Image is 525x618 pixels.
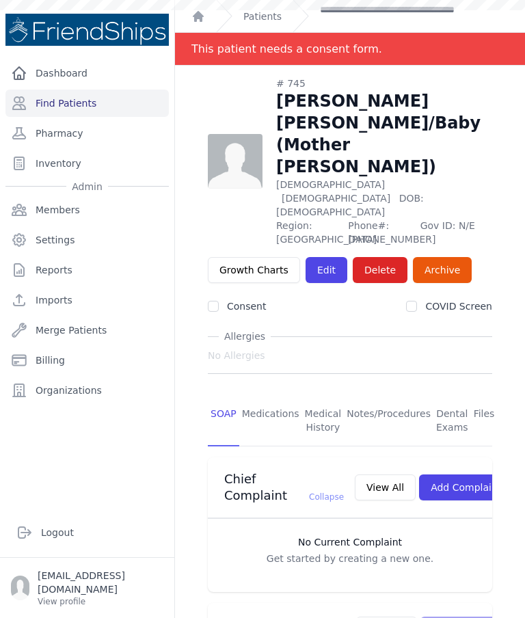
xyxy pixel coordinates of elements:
button: Delete [353,257,407,283]
span: Phone#: [PHONE_NUMBER] [348,219,412,246]
img: person-242608b1a05df3501eefc295dc1bc67a.jpg [208,134,262,189]
label: COVID Screen [425,301,492,312]
a: Reports [5,256,169,284]
span: Allergies [219,330,271,343]
div: Notification [175,33,525,66]
a: Billing [5,347,169,374]
button: View All [355,474,416,500]
a: [EMAIL_ADDRESS][DOMAIN_NAME] View profile [11,569,163,607]
label: Consent [227,301,266,312]
span: [DEMOGRAPHIC_DATA] [282,193,390,204]
button: Add Complaint [419,474,513,500]
a: Members [5,196,169,224]
a: Imports [5,286,169,314]
a: Notes/Procedures [344,396,433,446]
a: Find Patients [5,90,169,117]
a: Archive [413,257,472,283]
p: Get started by creating a new one. [221,552,479,565]
div: # 745 [276,77,492,90]
a: SOAP [208,396,239,446]
a: Patients [243,10,282,23]
a: Merge Patients [5,317,169,344]
a: Dental Exams [433,396,471,446]
a: Logout [11,519,163,546]
span: No Allergies [208,349,265,362]
a: Medical History [302,396,345,446]
p: View profile [38,596,163,607]
a: Pharmacy [5,120,169,147]
a: Edit [306,257,347,283]
h3: No Current Complaint [221,535,479,549]
span: Gov ID: N/E [420,219,492,246]
a: Growth Charts [208,257,300,283]
span: Admin [66,180,108,193]
a: Settings [5,226,169,254]
h3: Chief Complaint [224,471,344,504]
a: Files [471,396,498,446]
div: This patient needs a consent form. [191,33,382,65]
p: [EMAIL_ADDRESS][DOMAIN_NAME] [38,569,163,596]
nav: Tabs [208,396,492,446]
h1: [PERSON_NAME] [PERSON_NAME]/Baby (Mother [PERSON_NAME]) [276,90,492,178]
img: Medical Missions EMR [5,14,169,46]
a: Medications [239,396,302,446]
p: [DEMOGRAPHIC_DATA] [276,178,492,219]
a: Inventory [5,150,169,177]
span: Region: [GEOGRAPHIC_DATA] [276,219,340,246]
a: Organizations [5,377,169,404]
span: Collapse [309,492,344,502]
a: Dashboard [5,59,169,87]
